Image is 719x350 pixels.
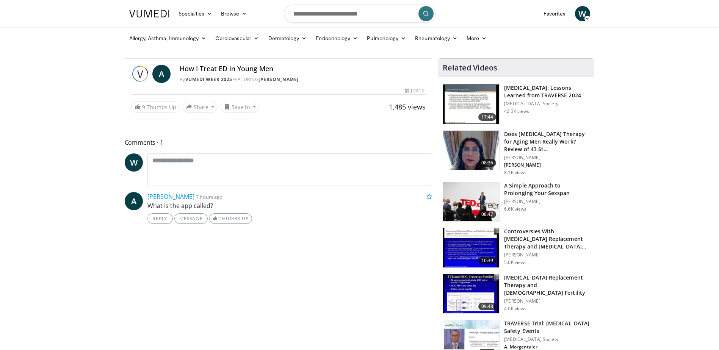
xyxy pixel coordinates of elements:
[478,211,497,218] span: 08:47
[180,76,426,83] div: By FEATURING
[443,274,499,314] img: 58e29ddd-d015-4cd9-bf96-f28e303b730c.150x105_q85_crop-smart_upscale.jpg
[504,182,589,197] h3: A Simple Approach to Prolonging Your Sexspan
[125,192,143,210] a: A
[504,84,589,99] h3: [MEDICAL_DATA]: Lessons Learned from TRAVERSE 2024
[142,103,145,111] span: 9
[504,198,589,205] p: [PERSON_NAME]
[209,213,252,224] a: Thumbs Up
[443,228,499,267] img: 418933e4-fe1c-4c2e-be56-3ce3ec8efa3b.150x105_q85_crop-smart_upscale.jpg
[174,213,208,224] a: Message
[284,5,435,23] input: Search topics, interventions
[443,274,589,314] a: 09:48 [MEDICAL_DATA] Replacement Therapy and [DEMOGRAPHIC_DATA] Fertility [PERSON_NAME] 4.0K views
[539,6,570,21] a: Favorites
[180,65,426,73] h4: How I Treat ED in Young Men
[147,201,432,210] p: What is the app called?
[443,131,499,170] img: 4d4bce34-7cbb-4531-8d0c-5308a71d9d6c.150x105_q85_crop-smart_upscale.jpg
[443,228,589,268] a: 10:39 Controversies With [MEDICAL_DATA] Replacement Therapy and [MEDICAL_DATA] Can… [PERSON_NAME]...
[311,31,362,46] a: Endocrinology
[504,101,589,107] p: [MEDICAL_DATA] Society
[147,192,194,201] a: [PERSON_NAME]
[504,162,589,168] p: [PERSON_NAME]
[478,257,497,264] span: 10:39
[216,6,251,21] a: Browse
[196,194,222,200] small: 7 hours ago
[362,31,410,46] a: Pulmonology
[221,101,259,113] button: Save to
[478,113,497,121] span: 17:44
[147,213,173,224] a: Reply
[125,137,432,147] span: Comments 1
[174,6,217,21] a: Specialties
[478,303,497,310] span: 09:48
[504,155,589,161] p: [PERSON_NAME]
[504,336,589,342] p: [MEDICAL_DATA] Society
[131,65,149,83] img: Vumedi Week 2025
[131,101,180,113] a: 9 Thumbs Up
[504,206,526,212] p: 6.6K views
[152,65,171,83] a: A
[443,182,589,222] a: 08:47 A Simple Approach to Prolonging Your Sexspan [PERSON_NAME] 6.6K views
[504,130,589,153] h3: Does [MEDICAL_DATA] Therapy for Aging Men Really Work? Review of 43 St…
[125,31,211,46] a: Allergy, Asthma, Immunology
[504,252,589,258] p: [PERSON_NAME]
[504,259,526,266] p: 5.6K views
[125,153,143,172] a: W
[183,101,218,113] button: Share
[504,228,589,250] h3: Controversies With [MEDICAL_DATA] Replacement Therapy and [MEDICAL_DATA] Can…
[443,63,497,72] h4: Related Videos
[405,87,426,94] div: [DATE]
[443,130,589,176] a: 08:36 Does [MEDICAL_DATA] Therapy for Aging Men Really Work? Review of 43 St… [PERSON_NAME] [PERS...
[258,76,299,83] a: [PERSON_NAME]
[504,274,589,297] h3: [MEDICAL_DATA] Replacement Therapy and [DEMOGRAPHIC_DATA] Fertility
[211,31,263,46] a: Cardiovascular
[185,76,232,83] a: Vumedi Week 2025
[129,10,169,17] img: VuMedi Logo
[504,170,526,176] p: 8.1K views
[504,306,526,312] p: 4.0K views
[575,6,590,21] a: W
[443,84,589,124] a: 17:44 [MEDICAL_DATA]: Lessons Learned from TRAVERSE 2024 [MEDICAL_DATA] Society 42.3K views
[504,320,589,335] h3: TRAVERSE Trial: [MEDICAL_DATA] Safety Events
[504,298,589,304] p: [PERSON_NAME]
[264,31,312,46] a: Dermatology
[462,31,491,46] a: More
[504,108,529,114] p: 42.3K views
[389,102,426,111] span: 1,485 views
[478,159,497,167] span: 08:36
[410,31,462,46] a: Rheumatology
[504,344,589,350] p: A. Morgentaler
[443,84,499,124] img: 1317c62a-2f0d-4360-bee0-b1bff80fed3c.150x105_q85_crop-smart_upscale.jpg
[443,182,499,222] img: c4bd4661-e278-4c34-863c-57c104f39734.150x105_q85_crop-smart_upscale.jpg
